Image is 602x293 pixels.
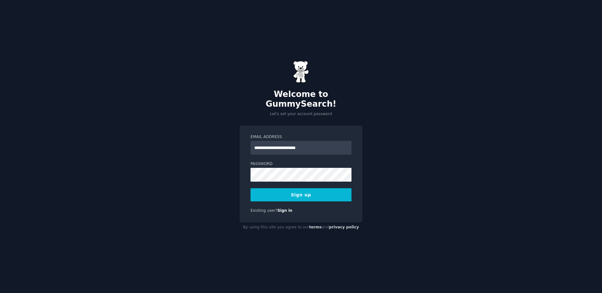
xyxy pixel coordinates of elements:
p: Let's set your account password [240,111,362,117]
img: Gummy Bear [293,61,309,83]
a: terms [309,225,322,229]
span: Existing user? [251,208,277,213]
a: Sign in [277,208,293,213]
a: privacy policy [329,225,359,229]
h2: Welcome to GummySearch! [240,89,362,109]
label: Password [251,161,351,167]
div: By using this site you agree to our and [240,222,362,232]
label: Email Address [251,134,351,140]
button: Sign up [251,188,351,201]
